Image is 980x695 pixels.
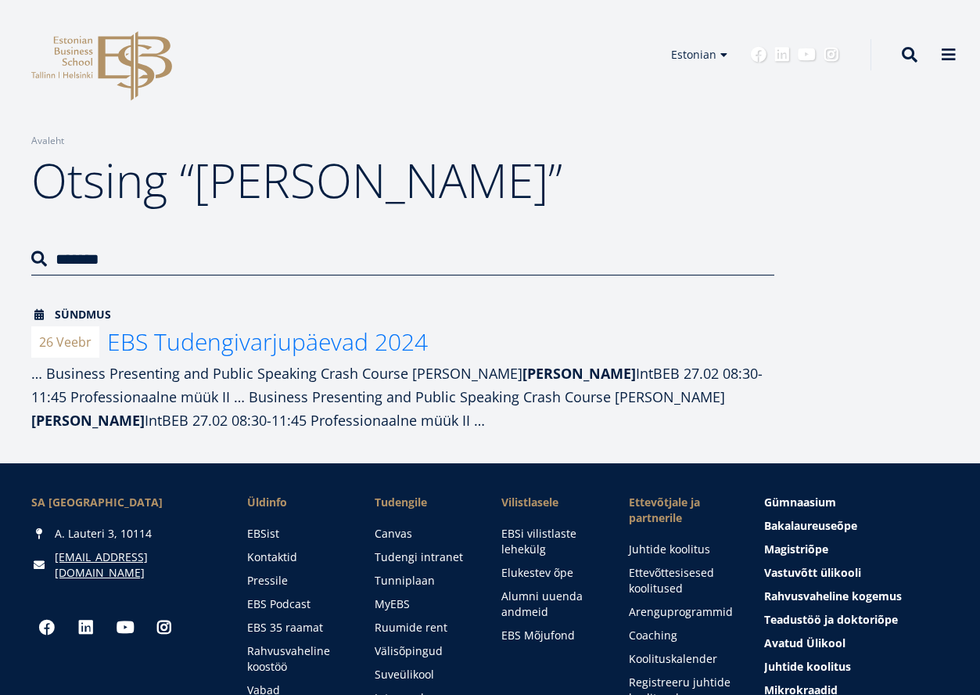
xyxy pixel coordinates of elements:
a: Elukestev õpe [501,565,598,581]
span: Magistriõpe [764,542,828,556]
a: Canvas [375,526,471,542]
strong: [PERSON_NAME] [31,411,145,430]
a: Coaching [629,628,733,643]
a: Bakalaureuseõpe [764,518,949,534]
span: Sündmus [31,307,111,322]
a: Arenguprogrammid [629,604,733,620]
a: Kontaktid [247,549,343,565]
a: Vastuvõtt ülikooli [764,565,949,581]
a: Alumni uuenda andmeid [501,589,598,620]
span: 26 Veebr [31,326,99,358]
a: Ruumide rent [375,620,471,636]
div: SA [GEOGRAPHIC_DATA] [31,495,216,510]
a: Ettevõttesisesed koolitused [629,565,733,596]
a: Rahvusvaheline kogemus [764,589,949,604]
a: Linkedin [774,47,790,63]
a: Gümnaasium [764,495,949,510]
a: EBSist [247,526,343,542]
span: Bakalaureuseõpe [764,518,857,533]
a: Tudengile [375,495,471,510]
a: Rahvusvaheline koostöö [247,643,343,675]
span: Teadustöö ja doktoriõpe [764,612,898,627]
span: Rahvusvaheline kogemus [764,589,902,603]
a: Avaleht [31,133,64,149]
span: Avatud Ülikool [764,636,845,650]
a: EBS Podcast [247,596,343,612]
a: EBS Mõjufond [501,628,598,643]
a: Facebook [751,47,766,63]
a: Koolituskalender [629,651,733,667]
a: Välisõpingud [375,643,471,659]
span: Ettevõtjale ja partnerile [629,495,733,526]
span: EBS Tudengivarjupäevad 2024 [107,326,428,358]
h1: Otsing “[PERSON_NAME]” [31,149,774,211]
a: Youtube [798,47,816,63]
strong: [PERSON_NAME] [522,364,636,383]
a: EBSi vilistlaste lehekülg [501,526,598,557]
div: A. Lauteri 3, 10114 [31,526,216,542]
span: Vilistlasele [501,495,598,510]
a: Juhtide koolitus [629,542,733,557]
span: Üldinfo [247,495,343,510]
a: Avatud Ülikool [764,636,949,651]
div: … Business Presenting and Public Speaking Crash Course [PERSON_NAME] IntBEB 27.02 08:30-11:45 Pro... [31,362,774,432]
a: Teadustöö ja doktoriõpe [764,612,949,628]
a: Pressile [247,573,343,589]
a: Magistriõpe [764,542,949,557]
a: Instagram [149,612,180,643]
span: Vastuvõtt ülikooli [764,565,861,580]
a: Instagram [824,47,839,63]
a: Tudengi intranet [375,549,471,565]
a: Suveülikool [375,667,471,682]
a: [EMAIL_ADDRESS][DOMAIN_NAME] [55,549,216,581]
a: Juhtide koolitus [764,659,949,675]
a: EBS 35 raamat [247,620,343,636]
span: Gümnaasium [764,495,836,510]
a: MyEBS [375,596,471,612]
a: Facebook [31,612,63,643]
a: Linkedin [70,612,102,643]
a: Youtube [109,612,141,643]
a: Tunniplaan [375,573,471,589]
span: Juhtide koolitus [764,659,851,674]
